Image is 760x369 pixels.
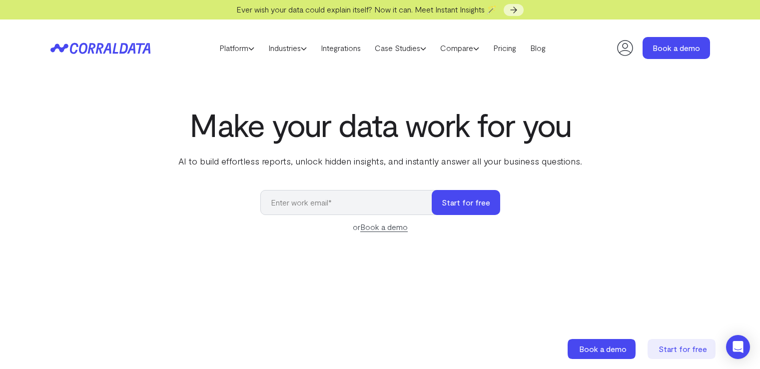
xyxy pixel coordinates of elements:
a: Pricing [486,40,523,55]
span: Book a demo [579,344,627,353]
div: or [260,221,500,233]
span: Ever wish your data could explain itself? Now it can. Meet Instant Insights 🪄 [236,4,497,14]
input: Enter work email* [260,190,442,215]
span: Start for free [659,344,707,353]
a: Start for free [648,339,718,359]
p: AI to build effortless reports, unlock hidden insights, and instantly answer all your business qu... [176,154,584,167]
a: Compare [433,40,486,55]
a: Case Studies [368,40,433,55]
button: Start for free [432,190,500,215]
div: Open Intercom Messenger [726,335,750,359]
a: Book a demo [568,339,638,359]
a: Integrations [314,40,368,55]
h1: Make your data work for you [176,106,584,142]
a: Platform [212,40,261,55]
a: Book a demo [643,37,710,59]
a: Blog [523,40,553,55]
a: Industries [261,40,314,55]
a: Book a demo [360,222,408,232]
